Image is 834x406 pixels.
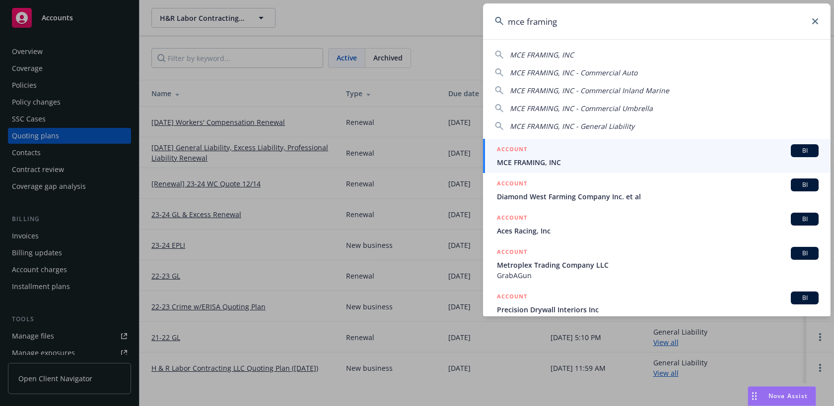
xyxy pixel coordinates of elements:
[510,104,653,113] span: MCE FRAMING, INC - Commercial Umbrella
[483,286,831,331] a: ACCOUNTBIPrecision Drywall Interiors IncPRECISION DRYWALL
[497,270,819,281] span: GrabAGun
[510,121,634,131] span: MCE FRAMING, INC - General Liability
[497,315,819,325] span: PRECISION DRYWALL
[510,68,637,77] span: MCE FRAMING, INC - Commercial Auto
[497,213,527,225] h5: ACCOUNT
[497,226,819,236] span: Aces Racing, Inc
[497,291,527,303] h5: ACCOUNT
[795,215,815,224] span: BI
[497,304,819,315] span: Precision Drywall Interiors Inc
[497,178,527,190] h5: ACCOUNT
[483,139,831,173] a: ACCOUNTBIMCE FRAMING, INC
[795,146,815,155] span: BI
[483,207,831,241] a: ACCOUNTBIAces Racing, Inc
[483,173,831,207] a: ACCOUNTBIDiamond West Farming Company Inc. et al
[497,157,819,168] span: MCE FRAMING, INC
[510,50,574,59] span: MCE FRAMING, INC
[497,144,527,156] h5: ACCOUNT
[497,260,819,270] span: Metroplex Trading Company LLC
[510,86,669,95] span: MCE FRAMING, INC - Commercial Inland Marine
[768,392,808,400] span: Nova Assist
[795,249,815,258] span: BI
[497,191,819,202] span: Diamond West Farming Company Inc. et al
[748,386,816,406] button: Nova Assist
[497,247,527,259] h5: ACCOUNT
[483,241,831,286] a: ACCOUNTBIMetroplex Trading Company LLCGrabAGun
[795,180,815,189] span: BI
[748,387,761,406] div: Drag to move
[483,3,831,39] input: Search...
[795,293,815,302] span: BI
